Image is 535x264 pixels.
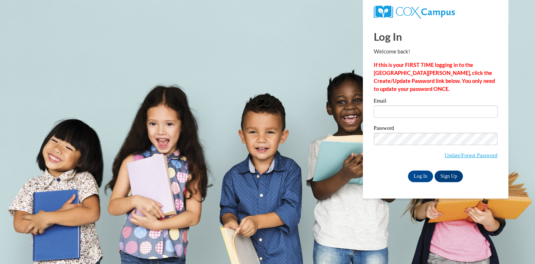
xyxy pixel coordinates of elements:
a: Sign Up [435,171,463,182]
a: Update/Forgot Password [444,152,497,158]
input: Log In [408,171,433,182]
strong: If this is your FIRST TIME logging in to the [GEOGRAPHIC_DATA][PERSON_NAME], click the Create/Upd... [374,62,495,92]
h1: Log In [374,29,498,44]
label: Password [374,125,498,133]
p: Welcome back! [374,48,498,56]
img: COX Campus [374,5,455,19]
label: Email [374,98,498,105]
a: COX Campus [374,8,455,15]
